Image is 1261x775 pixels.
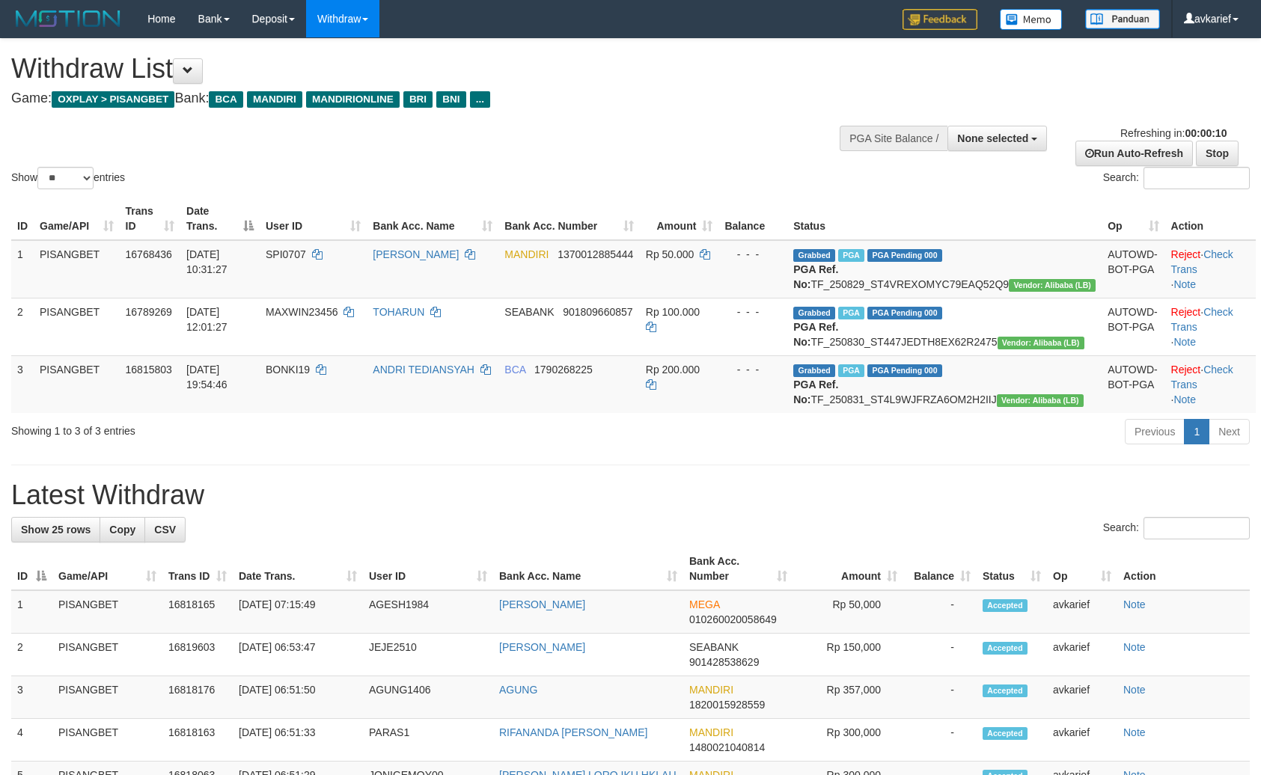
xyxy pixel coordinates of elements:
[11,240,34,298] td: 1
[903,676,977,719] td: -
[52,548,162,590] th: Game/API: activate to sort column ascending
[724,362,781,377] div: - - -
[11,676,52,719] td: 3
[689,613,777,625] span: Copy 010260020058649 to clipboard
[209,91,242,108] span: BCA
[689,726,733,738] span: MANDIRI
[162,634,233,676] td: 16819603
[689,641,739,653] span: SEABANK
[34,197,120,240] th: Game/API: activate to sort column ascending
[1123,726,1146,738] a: Note
[793,364,835,377] span: Grabbed
[233,676,363,719] td: [DATE] 06:51:50
[21,524,91,536] span: Show 25 rows
[11,197,34,240] th: ID
[1047,676,1117,719] td: avkarief
[1209,419,1250,444] a: Next
[793,676,903,719] td: Rp 357,000
[37,167,94,189] select: Showentries
[998,337,1084,349] span: Vendor URL: https://dashboard.q2checkout.com/secure
[1171,248,1233,275] a: Check Trans
[1125,419,1185,444] a: Previous
[903,9,977,30] img: Feedback.jpg
[186,364,228,390] span: [DATE] 19:54:46
[470,91,490,108] span: ...
[646,248,694,260] span: Rp 50.000
[363,548,493,590] th: User ID: activate to sort column ascending
[1123,684,1146,696] a: Note
[689,684,733,696] span: MANDIRI
[162,719,233,762] td: 16818163
[724,304,781,319] div: - - -
[793,307,835,319] span: Grabbed
[1102,298,1164,355] td: AUTOWD-BOT-PGA
[186,248,228,275] span: [DATE] 10:31:27
[787,197,1102,240] th: Status
[1102,240,1164,298] td: AUTOWD-BOT-PGA
[683,548,793,590] th: Bank Acc. Number: activate to sort column ascending
[718,197,787,240] th: Balance
[504,364,525,376] span: BCA
[498,197,639,240] th: Bank Acc. Number: activate to sort column ascending
[983,642,1028,655] span: Accepted
[1120,127,1227,139] span: Refreshing in:
[1196,141,1239,166] a: Stop
[11,634,52,676] td: 2
[247,91,302,108] span: MANDIRI
[689,741,765,753] span: Copy 1480021040814 to clipboard
[266,364,310,376] span: BONKI19
[1103,517,1250,539] label: Search:
[266,306,338,318] span: MAXWIN23456
[793,719,903,762] td: Rp 300,000
[793,590,903,634] td: Rp 50,000
[499,641,585,653] a: [PERSON_NAME]
[186,306,228,333] span: [DATE] 12:01:27
[787,240,1102,298] td: TF_250829_ST4VREXOMYC79EAQ52Q9
[34,240,120,298] td: PISANGBET
[436,91,465,108] span: BNI
[154,524,176,536] span: CSV
[11,91,825,106] h4: Game: Bank:
[1173,393,1196,405] a: Note
[867,249,942,262] span: PGA Pending
[1047,719,1117,762] td: avkarief
[499,598,585,610] a: [PERSON_NAME]
[1184,419,1209,444] a: 1
[493,548,683,590] th: Bank Acc. Name: activate to sort column ascending
[787,298,1102,355] td: TF_250830_ST447JEDTH8EX62R2475
[1173,336,1196,348] a: Note
[162,590,233,634] td: 16818165
[100,517,145,542] a: Copy
[52,634,162,676] td: PISANGBET
[1171,306,1201,318] a: Reject
[1123,598,1146,610] a: Note
[640,197,719,240] th: Amount: activate to sort column ascending
[977,548,1047,590] th: Status: activate to sort column ascending
[233,590,363,634] td: [DATE] 07:15:49
[373,248,459,260] a: [PERSON_NAME]
[499,726,647,738] a: RIFANANDA [PERSON_NAME]
[983,727,1028,740] span: Accepted
[689,699,765,711] span: Copy 1820015928559 to clipboard
[363,719,493,762] td: PARAS1
[126,248,172,260] span: 16768436
[373,364,474,376] a: ANDRI TEDIANSYAH
[903,548,977,590] th: Balance: activate to sort column ascending
[162,548,233,590] th: Trans ID: activate to sort column ascending
[126,364,172,376] span: 16815803
[34,298,120,355] td: PISANGBET
[120,197,181,240] th: Trans ID: activate to sort column ascending
[11,548,52,590] th: ID: activate to sort column descending
[499,684,537,696] a: AGUNG
[403,91,433,108] span: BRI
[162,676,233,719] td: 16818176
[363,590,493,634] td: AGESH1984
[1009,279,1096,292] span: Vendor URL: https://dashboard.q2checkout.com/secure
[306,91,400,108] span: MANDIRIONLINE
[233,719,363,762] td: [DATE] 06:51:33
[34,355,120,413] td: PISANGBET
[11,167,125,189] label: Show entries
[363,676,493,719] td: AGUNG1406
[1171,306,1233,333] a: Check Trans
[504,306,554,318] span: SEABANK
